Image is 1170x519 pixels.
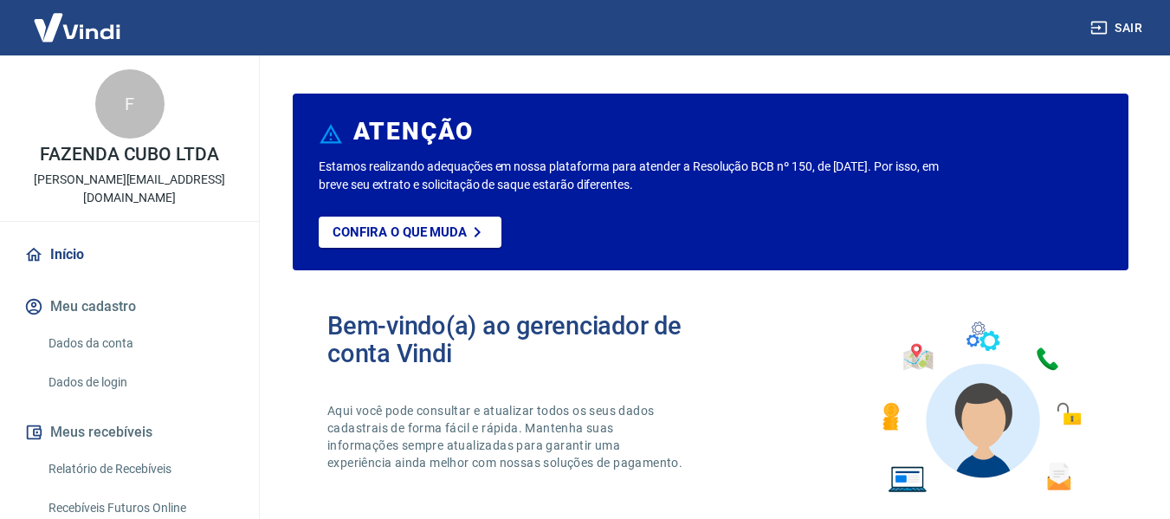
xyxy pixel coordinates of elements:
h6: ATENÇÃO [353,123,474,140]
button: Sair [1087,12,1149,44]
p: Aqui você pode consultar e atualizar todos os seus dados cadastrais de forma fácil e rápida. Mant... [327,402,686,471]
p: Confira o que muda [333,224,467,240]
img: Vindi [21,1,133,54]
a: Dados da conta [42,326,238,361]
a: Relatório de Recebíveis [42,451,238,487]
a: Confira o que muda [319,217,501,248]
a: Início [21,236,238,274]
button: Meus recebíveis [21,413,238,451]
img: Imagem de um avatar masculino com diversos icones exemplificando as funcionalidades do gerenciado... [867,312,1094,503]
p: Estamos realizando adequações em nossa plataforma para atender a Resolução BCB nº 150, de [DATE].... [319,158,946,194]
div: F [95,69,165,139]
h2: Bem-vindo(a) ao gerenciador de conta Vindi [327,312,711,367]
a: Dados de login [42,365,238,400]
p: FAZENDA CUBO LTDA [40,146,219,164]
button: Meu cadastro [21,288,238,326]
p: [PERSON_NAME][EMAIL_ADDRESS][DOMAIN_NAME] [14,171,245,207]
